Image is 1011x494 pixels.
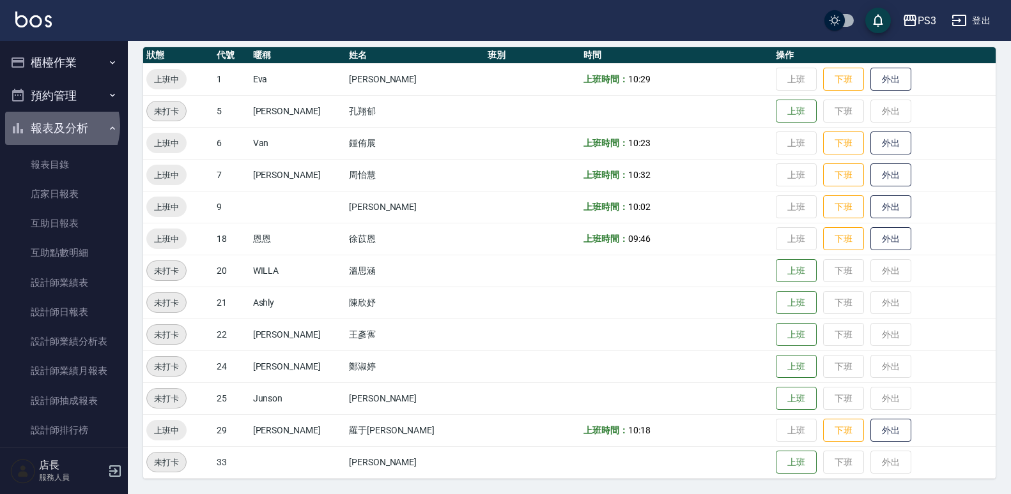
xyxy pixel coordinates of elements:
[628,170,651,180] span: 10:32
[346,223,484,255] td: 徐苡恩
[147,105,186,118] span: 未打卡
[583,138,628,148] b: 上班時間：
[346,191,484,223] td: [PERSON_NAME]
[250,47,346,64] th: 暱稱
[823,195,864,219] button: 下班
[147,328,186,341] span: 未打卡
[583,425,628,435] b: 上班時間：
[346,255,484,287] td: 溫思涵
[583,202,628,212] b: 上班時間：
[583,74,628,84] b: 上班時間：
[346,127,484,159] td: 鍾侑展
[346,63,484,95] td: [PERSON_NAME]
[146,200,187,214] span: 上班中
[213,287,250,318] td: 21
[250,255,346,287] td: WILLA
[250,159,346,191] td: [PERSON_NAME]
[147,392,186,405] span: 未打卡
[865,8,891,33] button: save
[897,8,941,34] button: PS3
[5,268,123,297] a: 設計師業績表
[346,318,484,350] td: 王彥寯
[5,209,123,238] a: 互助日報表
[250,414,346,446] td: [PERSON_NAME]
[213,350,250,382] td: 24
[5,445,123,474] a: 店販抽成明細
[870,227,911,251] button: 外出
[776,387,817,410] button: 上班
[583,234,628,244] b: 上班時間：
[213,191,250,223] td: 9
[346,159,484,191] td: 周怡慧
[346,287,484,318] td: 陳欣妤
[918,13,936,29] div: PS3
[628,74,651,84] span: 10:29
[5,179,123,209] a: 店家日報表
[250,63,346,95] td: Eva
[250,127,346,159] td: Van
[146,168,187,182] span: 上班中
[146,137,187,150] span: 上班中
[580,47,773,64] th: 時間
[5,150,123,179] a: 報表目錄
[213,414,250,446] td: 29
[213,318,250,350] td: 22
[628,425,651,435] span: 10:18
[213,223,250,255] td: 18
[147,296,186,310] span: 未打卡
[5,356,123,385] a: 設計師業績月報表
[870,195,911,219] button: 外出
[346,47,484,64] th: 姓名
[15,11,52,27] img: Logo
[146,232,187,246] span: 上班中
[147,360,186,373] span: 未打卡
[250,382,346,414] td: Junson
[5,415,123,445] a: 設計師排行榜
[5,327,123,356] a: 設計師業績分析表
[213,95,250,127] td: 5
[776,355,817,378] button: 上班
[776,451,817,474] button: 上班
[776,259,817,283] button: 上班
[870,163,911,187] button: 外出
[346,446,484,478] td: [PERSON_NAME]
[213,63,250,95] td: 1
[39,472,104,483] p: 服務人員
[39,459,104,472] h5: 店長
[146,424,187,437] span: 上班中
[5,79,123,112] button: 預約管理
[213,255,250,287] td: 20
[346,414,484,446] td: 羅于[PERSON_NAME]
[583,170,628,180] b: 上班時間：
[823,163,864,187] button: 下班
[213,446,250,478] td: 33
[346,95,484,127] td: 孔翔郁
[823,227,864,251] button: 下班
[250,318,346,350] td: [PERSON_NAME]
[250,287,346,318] td: Ashly
[5,297,123,327] a: 設計師日報表
[776,291,817,315] button: 上班
[776,323,817,347] button: 上班
[5,386,123,415] a: 設計師抽成報表
[946,9,996,33] button: 登出
[213,127,250,159] td: 6
[346,350,484,382] td: 鄭淑婷
[773,47,996,64] th: 操作
[5,112,123,145] button: 報表及分析
[628,202,651,212] span: 10:02
[250,350,346,382] td: [PERSON_NAME]
[147,456,186,469] span: 未打卡
[628,234,651,244] span: 09:46
[870,419,911,442] button: 外出
[250,95,346,127] td: [PERSON_NAME]
[5,238,123,267] a: 互助點數明細
[870,131,911,155] button: 外出
[146,73,187,86] span: 上班中
[143,47,213,64] th: 狀態
[346,382,484,414] td: [PERSON_NAME]
[250,223,346,255] td: 恩恩
[213,47,250,64] th: 代號
[823,419,864,442] button: 下班
[10,458,36,484] img: Person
